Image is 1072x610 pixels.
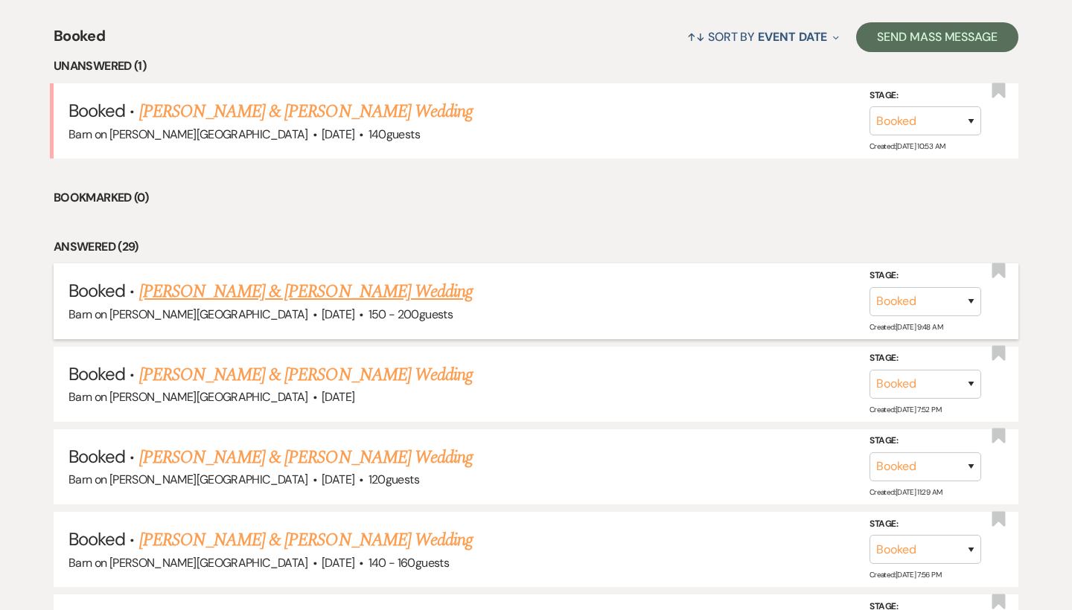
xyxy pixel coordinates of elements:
label: Stage: [870,516,981,532]
li: Answered (29) [54,237,1018,257]
span: Booked [68,527,125,550]
a: [PERSON_NAME] & [PERSON_NAME] Wedding [139,362,473,388]
span: [DATE] [322,306,354,322]
span: Created: [DATE] 10:53 AM [870,141,945,151]
span: [DATE] [322,126,354,142]
span: 150 - 200 guests [368,306,453,322]
span: 140 guests [368,126,420,142]
span: Created: [DATE] 7:56 PM [870,570,941,579]
span: 140 - 160 guests [368,555,449,571]
span: Barn on [PERSON_NAME][GEOGRAPHIC_DATA] [68,555,308,571]
span: Created: [DATE] 11:29 AM [870,487,942,497]
span: 120 guests [368,472,419,487]
span: [DATE] [322,389,354,405]
button: Sort By Event Date [681,17,845,57]
label: Stage: [870,350,981,367]
span: Barn on [PERSON_NAME][GEOGRAPHIC_DATA] [68,389,308,405]
span: Booked [68,279,125,302]
span: Booked [68,362,125,385]
span: [DATE] [322,555,354,571]
span: Booked [68,445,125,468]
span: Booked [54,25,105,57]
a: [PERSON_NAME] & [PERSON_NAME] Wedding [139,527,473,553]
a: [PERSON_NAME] & [PERSON_NAME] Wedding [139,98,473,125]
label: Stage: [870,268,981,284]
li: Unanswered (1) [54,57,1018,76]
label: Stage: [870,88,981,104]
span: ↑↓ [687,29,705,45]
a: [PERSON_NAME] & [PERSON_NAME] Wedding [139,444,473,471]
span: Barn on [PERSON_NAME][GEOGRAPHIC_DATA] [68,126,308,142]
span: Barn on [PERSON_NAME][GEOGRAPHIC_DATA] [68,306,308,322]
span: Created: [DATE] 9:48 AM [870,322,942,332]
li: Bookmarked (0) [54,188,1018,208]
label: Stage: [870,433,981,449]
button: Send Mass Message [856,22,1018,52]
a: [PERSON_NAME] & [PERSON_NAME] Wedding [139,278,473,305]
span: [DATE] [322,472,354,487]
span: Booked [68,99,125,122]
span: Event Date [758,29,827,45]
span: Barn on [PERSON_NAME][GEOGRAPHIC_DATA] [68,472,308,487]
span: Created: [DATE] 7:52 PM [870,405,941,414]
